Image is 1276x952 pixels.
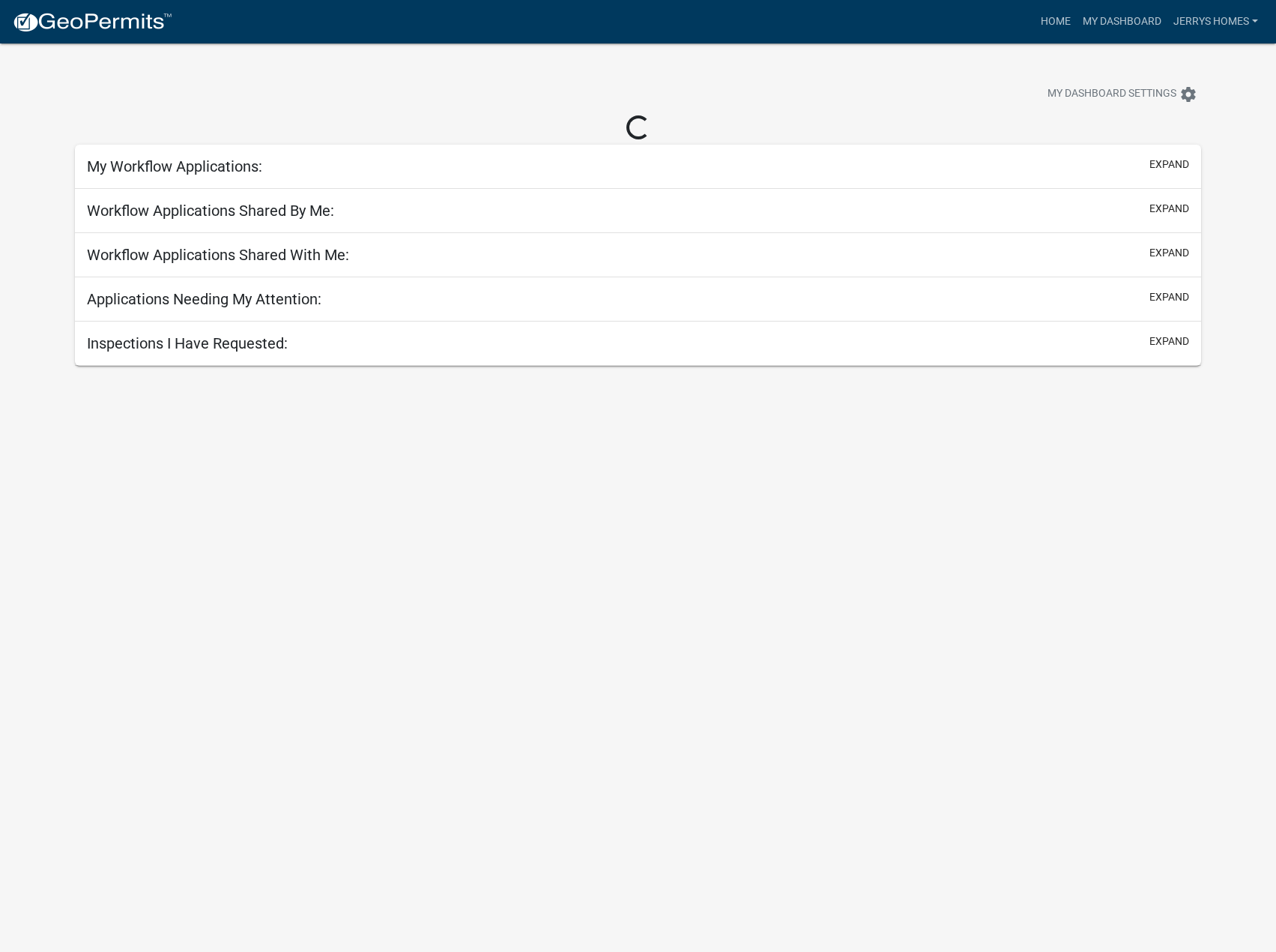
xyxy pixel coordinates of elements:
[1077,7,1167,36] a: My Dashboard
[1179,85,1197,103] i: settings
[1167,7,1264,36] a: jerrys homes
[1149,157,1189,172] button: expand
[1035,79,1209,109] button: My Dashboard Settingssettings
[1149,334,1189,349] button: expand
[87,157,262,175] h5: My Workflow Applications:
[1149,289,1189,305] button: expand
[1149,245,1189,261] button: expand
[1047,85,1176,103] span: My Dashboard Settings
[87,334,288,352] h5: Inspections I Have Requested:
[1149,201,1189,217] button: expand
[87,246,349,264] h5: Workflow Applications Shared With Me:
[87,290,321,308] h5: Applications Needing My Attention:
[87,202,334,220] h5: Workflow Applications Shared By Me:
[1035,7,1077,36] a: Home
